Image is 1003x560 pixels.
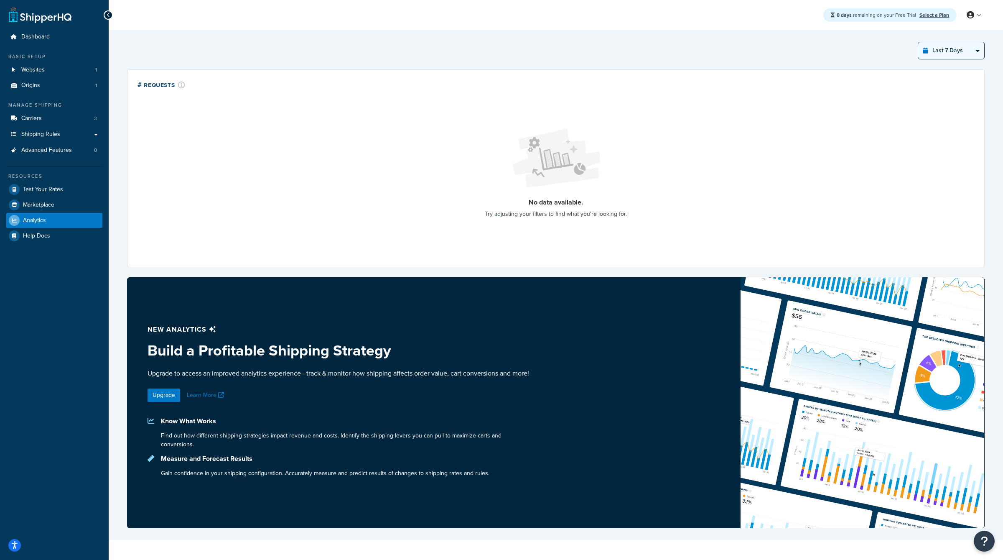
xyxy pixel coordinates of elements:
span: Analytics [23,217,46,224]
strong: 8 days [837,11,852,19]
span: remaining on your Free Trial [837,11,917,19]
a: Origins1 [6,78,102,93]
span: Marketplace [23,202,54,209]
img: Loading... [506,122,606,195]
div: Resources [6,173,102,180]
span: 0 [94,147,97,154]
h3: Build a Profitable Shipping Strategy [148,342,536,359]
span: Advanced Features [21,147,72,154]
a: Advanced Features0 [6,143,102,158]
a: Carriers3 [6,111,102,126]
button: Open Resource Center [974,531,995,552]
li: Websites [6,62,102,78]
span: 1 [95,66,97,74]
span: Origins [21,82,40,89]
span: Websites [21,66,45,74]
a: Shipping Rules [6,127,102,142]
span: Help Docs [23,233,50,240]
div: # Requests [137,80,185,89]
div: Manage Shipping [6,102,102,109]
a: Marketplace [6,197,102,212]
li: Advanced Features [6,143,102,158]
span: Dashboard [21,33,50,41]
a: Upgrade [148,389,180,402]
p: New analytics [148,324,536,335]
p: Upgrade to access an improved analytics experience—track & monitor how shipping affects order val... [148,368,536,378]
span: Test Your Rates [23,186,63,193]
span: Carriers [21,115,42,122]
a: Learn More [187,391,226,399]
p: Find out how different shipping strategies impact revenue and costs. Identify the shipping levers... [161,431,536,449]
li: Carriers [6,111,102,126]
p: Measure and Forecast Results [161,453,489,465]
span: Shipping Rules [21,131,60,138]
a: Dashboard [6,29,102,45]
a: Select a Plan [919,11,949,19]
a: Test Your Rates [6,182,102,197]
p: Know What Works [161,415,536,427]
a: Help Docs [6,228,102,243]
div: Basic Setup [6,53,102,60]
a: Websites1 [6,62,102,78]
p: No data available. [485,196,627,208]
a: Analytics [6,213,102,228]
li: Origins [6,78,102,93]
span: 3 [94,115,97,122]
p: Try adjusting your filters to find what you're looking for. [485,208,627,220]
span: 1 [95,82,97,89]
p: Gain confidence in your shipping configuration. Accurately measure and predict results of changes... [161,469,489,478]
